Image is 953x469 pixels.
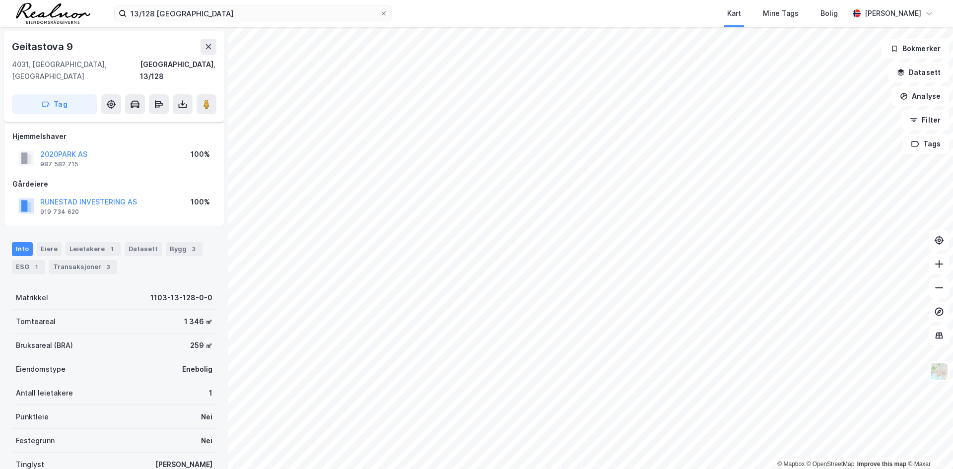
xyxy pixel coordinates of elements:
a: Mapbox [777,461,805,468]
img: realnor-logo.934646d98de889bb5806.png [16,3,90,24]
div: Info [12,242,33,256]
div: Gårdeiere [12,178,216,190]
div: Bruksareal (BRA) [16,339,73,351]
img: Z [930,362,949,381]
div: Mine Tags [763,7,799,19]
button: Bokmerker [882,39,949,59]
div: Leietakere [66,242,121,256]
div: Antall leietakere [16,387,73,399]
div: 3 [189,244,199,254]
div: [PERSON_NAME] [865,7,921,19]
div: 3 [103,262,113,272]
div: Eiendomstype [16,363,66,375]
div: 1 [209,387,212,399]
button: Analyse [891,86,949,106]
div: Kart [727,7,741,19]
div: Enebolig [182,363,212,375]
div: Geitastova 9 [12,39,75,55]
div: 259 ㎡ [190,339,212,351]
div: Hjemmelshaver [12,131,216,142]
div: 100% [191,196,210,208]
div: 1 346 ㎡ [184,316,212,328]
button: Tag [12,94,97,114]
div: Matrikkel [16,292,48,304]
div: Nei [201,435,212,447]
div: Bolig [820,7,838,19]
a: OpenStreetMap [807,461,855,468]
div: 1 [107,244,117,254]
div: Festegrunn [16,435,55,447]
div: [GEOGRAPHIC_DATA], 13/128 [140,59,216,82]
div: 919 734 620 [40,208,79,216]
div: 1103-13-128-0-0 [150,292,212,304]
div: Tomteareal [16,316,56,328]
button: Filter [901,110,949,130]
div: Bygg [166,242,203,256]
button: Tags [903,134,949,154]
div: Transaksjoner [49,260,117,274]
div: 1 [31,262,41,272]
button: Datasett [888,63,949,82]
div: Nei [201,411,212,423]
div: Eiere [37,242,62,256]
a: Improve this map [857,461,906,468]
div: 100% [191,148,210,160]
div: Datasett [125,242,162,256]
div: 4031, [GEOGRAPHIC_DATA], [GEOGRAPHIC_DATA] [12,59,140,82]
div: ESG [12,260,45,274]
div: 987 582 715 [40,160,78,168]
input: Søk på adresse, matrikkel, gårdeiere, leietakere eller personer [127,6,380,21]
div: Kontrollprogram for chat [903,421,953,469]
div: Punktleie [16,411,49,423]
iframe: Chat Widget [903,421,953,469]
